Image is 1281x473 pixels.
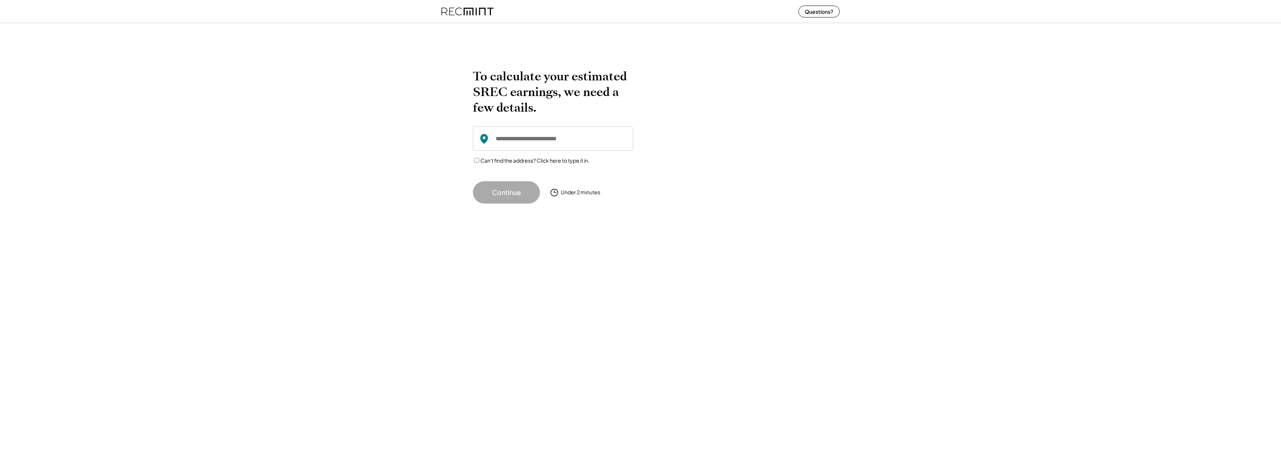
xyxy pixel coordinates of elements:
h2: To calculate your estimated SREC earnings, we need a few details. [473,68,633,115]
label: Can't find the address? Click here to type it in. [480,157,589,164]
button: Questions? [798,6,840,17]
img: recmint-logotype%403x%20%281%29.jpeg [441,1,493,21]
div: Under 2 minutes [561,189,600,196]
img: yH5BAEAAAAALAAAAAABAAEAAAIBRAA7 [652,68,797,188]
button: Continue [473,181,540,204]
